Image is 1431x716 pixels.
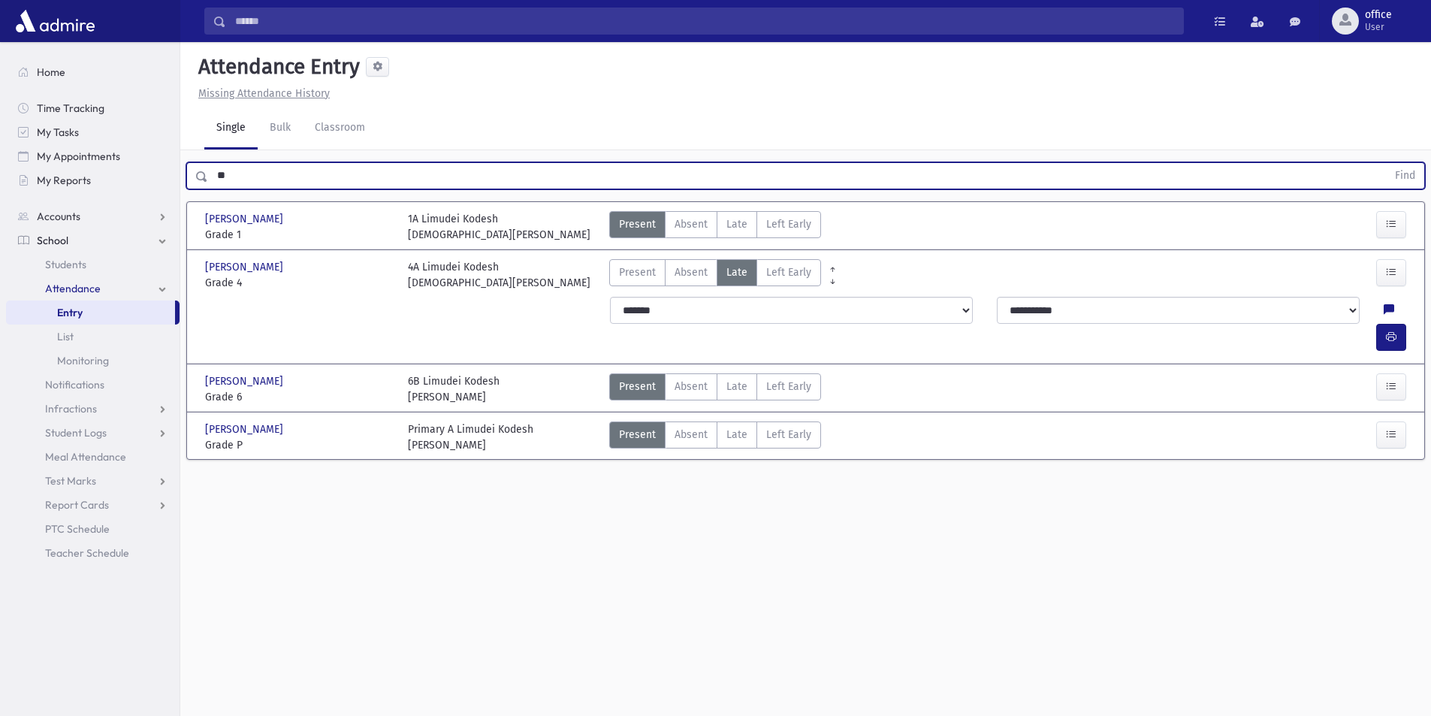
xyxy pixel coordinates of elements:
[45,450,126,464] span: Meal Attendance
[205,437,393,453] span: Grade P
[766,427,811,443] span: Left Early
[37,101,104,115] span: Time Tracking
[45,426,107,440] span: Student Logs
[205,259,286,275] span: [PERSON_NAME]
[6,397,180,421] a: Infractions
[6,60,180,84] a: Home
[45,546,129,560] span: Teacher Schedule
[1365,21,1392,33] span: User
[192,87,330,100] a: Missing Attendance History
[57,330,74,343] span: List
[766,264,811,280] span: Left Early
[675,216,708,232] span: Absent
[37,65,65,79] span: Home
[45,522,110,536] span: PTC Schedule
[37,210,80,223] span: Accounts
[408,211,590,243] div: 1A Limudei Kodesh [DEMOGRAPHIC_DATA][PERSON_NAME]
[45,402,97,415] span: Infractions
[6,301,175,325] a: Entry
[45,258,86,271] span: Students
[675,427,708,443] span: Absent
[6,276,180,301] a: Attendance
[192,54,360,80] h5: Attendance Entry
[6,144,180,168] a: My Appointments
[408,259,590,291] div: 4A Limudei Kodesh [DEMOGRAPHIC_DATA][PERSON_NAME]
[205,275,393,291] span: Grade 4
[205,227,393,243] span: Grade 1
[6,204,180,228] a: Accounts
[609,259,821,291] div: AttTypes
[609,211,821,243] div: AttTypes
[1365,9,1392,21] span: office
[12,6,98,36] img: AdmirePro
[726,216,747,232] span: Late
[57,354,109,367] span: Monitoring
[766,216,811,232] span: Left Early
[204,107,258,150] a: Single
[37,150,120,163] span: My Appointments
[675,379,708,394] span: Absent
[6,373,180,397] a: Notifications
[205,373,286,389] span: [PERSON_NAME]
[205,211,286,227] span: [PERSON_NAME]
[45,498,109,512] span: Report Cards
[6,96,180,120] a: Time Tracking
[6,469,180,493] a: Test Marks
[6,228,180,252] a: School
[619,216,656,232] span: Present
[609,373,821,405] div: AttTypes
[226,8,1183,35] input: Search
[6,120,180,144] a: My Tasks
[675,264,708,280] span: Absent
[408,373,500,405] div: 6B Limudei Kodesh [PERSON_NAME]
[303,107,377,150] a: Classroom
[37,234,68,247] span: School
[6,252,180,276] a: Students
[6,517,180,541] a: PTC Schedule
[6,421,180,445] a: Student Logs
[45,378,104,391] span: Notifications
[619,379,656,394] span: Present
[205,421,286,437] span: [PERSON_NAME]
[45,474,96,488] span: Test Marks
[198,87,330,100] u: Missing Attendance History
[6,349,180,373] a: Monitoring
[45,282,101,295] span: Attendance
[6,325,180,349] a: List
[57,306,83,319] span: Entry
[408,421,533,453] div: Primary A Limudei Kodesh [PERSON_NAME]
[6,445,180,469] a: Meal Attendance
[726,379,747,394] span: Late
[6,493,180,517] a: Report Cards
[726,427,747,443] span: Late
[205,389,393,405] span: Grade 6
[619,264,656,280] span: Present
[6,541,180,565] a: Teacher Schedule
[37,174,91,187] span: My Reports
[258,107,303,150] a: Bulk
[619,427,656,443] span: Present
[37,125,79,139] span: My Tasks
[766,379,811,394] span: Left Early
[1386,163,1424,189] button: Find
[609,421,821,453] div: AttTypes
[6,168,180,192] a: My Reports
[726,264,747,280] span: Late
